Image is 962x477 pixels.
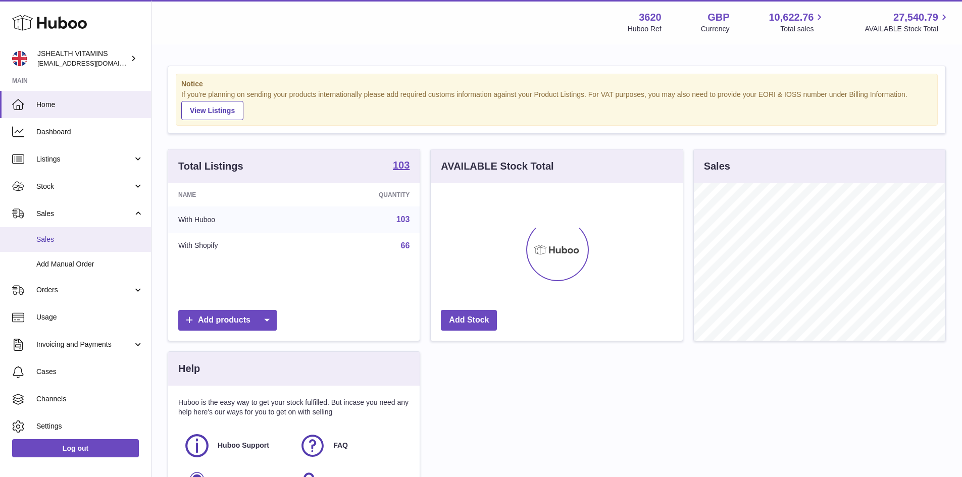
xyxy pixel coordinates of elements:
[639,11,662,24] strong: 3620
[333,441,348,450] span: FAQ
[628,24,662,34] div: Huboo Ref
[36,100,143,110] span: Home
[701,24,730,34] div: Currency
[36,235,143,244] span: Sales
[178,160,243,173] h3: Total Listings
[36,367,143,377] span: Cases
[36,154,133,164] span: Listings
[704,160,730,173] h3: Sales
[183,432,289,459] a: Huboo Support
[178,398,410,417] p: Huboo is the easy way to get your stock fulfilled. But incase you need any help here's our ways f...
[865,24,950,34] span: AVAILABLE Stock Total
[36,340,133,349] span: Invoicing and Payments
[168,183,304,206] th: Name
[780,24,825,34] span: Total sales
[36,312,143,322] span: Usage
[12,439,139,457] a: Log out
[36,182,133,191] span: Stock
[181,90,932,120] div: If you're planning on sending your products internationally please add required customs informati...
[181,79,932,89] strong: Notice
[181,101,243,120] a: View Listings
[707,11,729,24] strong: GBP
[396,215,410,224] a: 103
[893,11,938,24] span: 27,540.79
[393,160,410,172] a: 103
[12,51,27,66] img: internalAdmin-3620@internal.huboo.com
[441,310,497,331] a: Add Stock
[36,394,143,404] span: Channels
[37,59,148,67] span: [EMAIL_ADDRESS][DOMAIN_NAME]
[168,206,304,233] td: With Huboo
[865,11,950,34] a: 27,540.79 AVAILABLE Stock Total
[299,432,404,459] a: FAQ
[168,233,304,259] td: With Shopify
[769,11,825,34] a: 10,622.76 Total sales
[393,160,410,170] strong: 103
[401,241,410,250] a: 66
[36,209,133,219] span: Sales
[178,362,200,376] h3: Help
[178,310,277,331] a: Add products
[441,160,553,173] h3: AVAILABLE Stock Total
[36,127,143,137] span: Dashboard
[36,421,143,431] span: Settings
[218,441,269,450] span: Huboo Support
[769,11,814,24] span: 10,622.76
[304,183,420,206] th: Quantity
[36,259,143,269] span: Add Manual Order
[37,49,128,68] div: JSHEALTH VITAMINS
[36,285,133,295] span: Orders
